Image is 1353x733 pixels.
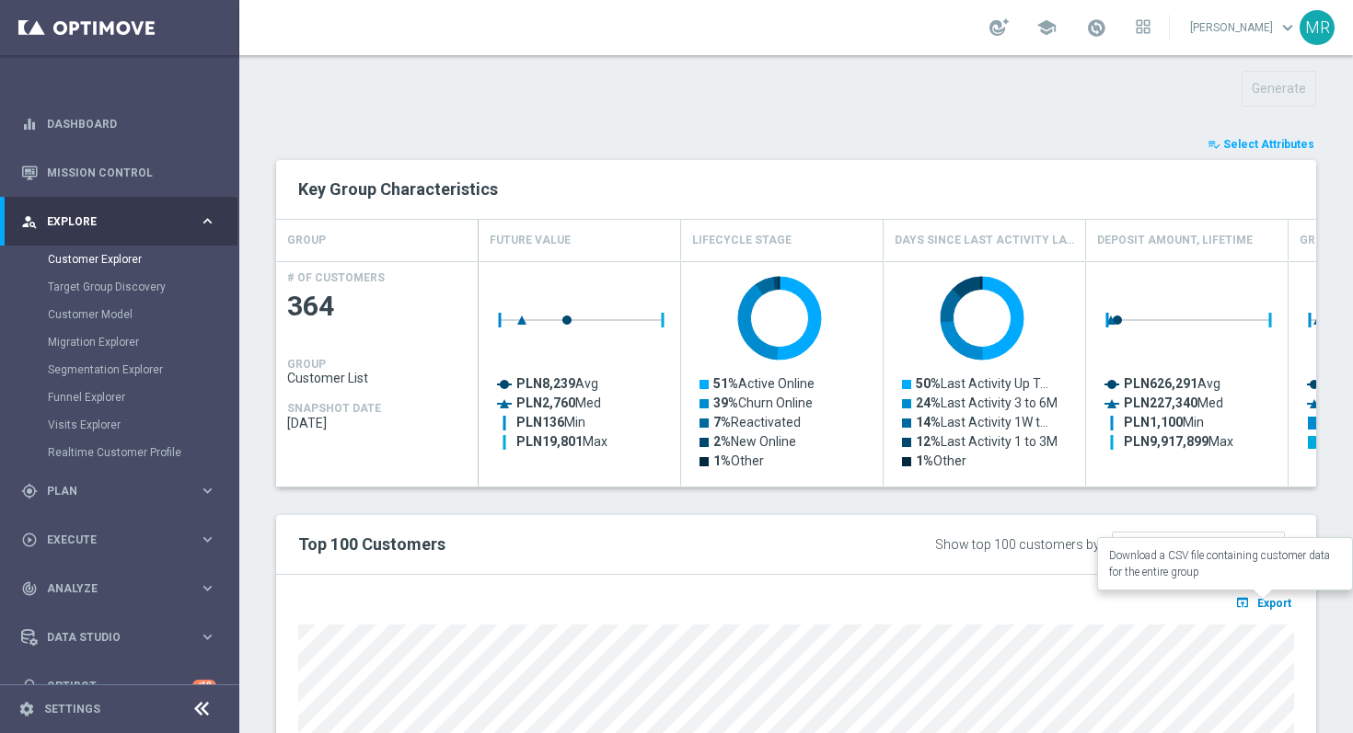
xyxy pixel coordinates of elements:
[1124,415,1183,429] tspan: PLN1,100
[20,214,217,229] button: person_search Explore keyboard_arrow_right
[48,356,237,384] div: Segmentation Explorer
[21,580,38,597] i: track_changes
[1232,590,1294,614] button: open_in_browser Export
[1206,134,1316,155] button: playlist_add_check Select Attributes
[18,701,35,717] i: settings
[20,679,217,693] button: lightbulb Optibot +10
[199,531,216,548] i: keyboard_arrow_right
[20,533,217,547] button: play_circle_outline Execute keyboard_arrow_right
[516,434,583,449] tspan: PLN19,801
[287,224,326,257] h4: GROUP
[713,453,764,468] text: Other
[1235,595,1255,610] i: open_in_browser
[47,583,199,594] span: Analyze
[287,358,326,371] h4: GROUP
[1124,434,1208,449] tspan: PLN9,917,899
[48,411,237,439] div: Visits Explorer
[21,99,216,148] div: Dashboard
[287,371,468,385] span: Customer List
[47,216,199,227] span: Explore
[516,395,575,410] tspan: PLN2,760
[48,439,237,466] div: Realtime Customer Profile
[47,486,199,497] span: Plan
[48,246,237,273] div: Customer Explorer
[1124,395,1223,410] text: Med
[1300,10,1335,45] div: MR
[916,453,966,468] text: Other
[47,99,216,148] a: Dashboard
[713,376,815,391] text: Active Online
[21,483,199,499] div: Plan
[1223,138,1314,151] span: Select Attributes
[1278,17,1298,38] span: keyboard_arrow_down
[713,376,738,391] tspan: 51%
[20,166,217,180] button: Mission Control
[916,376,941,391] tspan: 50%
[21,532,199,548] div: Execute
[21,629,199,646] div: Data Studio
[1208,138,1220,151] i: playlist_add_check
[48,418,191,432] a: Visits Explorer
[20,484,217,498] button: gps_fixed Plan keyboard_arrow_right
[21,213,38,230] i: person_search
[192,680,216,692] div: +10
[298,533,868,555] h2: Top 100 Customers
[490,224,571,257] h4: Future Value
[48,390,191,405] a: Funnel Explorer
[21,532,38,548] i: play_circle_outline
[287,402,381,415] h4: SNAPSHOT DATE
[48,307,191,322] a: Customer Model
[199,579,216,597] i: keyboard_arrow_right
[1036,17,1057,38] span: school
[48,252,191,267] a: Customer Explorer
[21,678,38,694] i: lightbulb
[1097,224,1253,257] h4: Deposit Amount, Lifetime
[516,395,601,410] text: Med
[48,280,191,294] a: Target Group Discovery
[713,415,731,429] tspan: 7%
[48,362,191,377] a: Segmentation Explorer
[47,148,216,197] a: Mission Control
[20,117,217,132] button: equalizer Dashboard
[516,376,575,391] tspan: PLN8,239
[916,453,933,468] tspan: 1%
[20,630,217,645] button: Data Studio keyboard_arrow_right
[692,224,792,257] h4: Lifecycle Stage
[298,178,1294,200] h2: Key Group Characteristics
[713,434,731,449] tspan: 2%
[44,704,100,715] a: Settings
[21,116,38,132] i: equalizer
[48,384,237,411] div: Funnel Explorer
[713,415,801,429] text: Reactivated
[48,445,191,460] a: Realtime Customer Profile
[713,434,796,449] text: New Online
[516,434,607,449] text: Max
[935,537,1100,553] div: Show top 100 customers by
[199,212,216,230] i: keyboard_arrow_right
[21,661,216,710] div: Optibot
[47,632,199,643] span: Data Studio
[916,395,1058,410] text: Last Activity 3 to 6M
[916,434,1058,449] text: Last Activity 1 to 3M
[47,534,199,545] span: Execute
[287,271,385,284] h4: # OF CUSTOMERS
[916,376,1048,391] text: Last Activity Up T…
[20,581,217,596] button: track_changes Analyze keyboard_arrow_right
[287,289,468,325] span: 364
[21,483,38,499] i: gps_fixed
[1257,597,1291,610] span: Export
[1124,434,1233,449] text: Max
[1188,14,1300,41] a: [PERSON_NAME]keyboard_arrow_down
[21,213,199,230] div: Explore
[916,395,941,410] tspan: 24%
[916,415,1048,429] text: Last Activity 1W t…
[516,415,564,429] tspan: PLN136
[47,661,192,710] a: Optibot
